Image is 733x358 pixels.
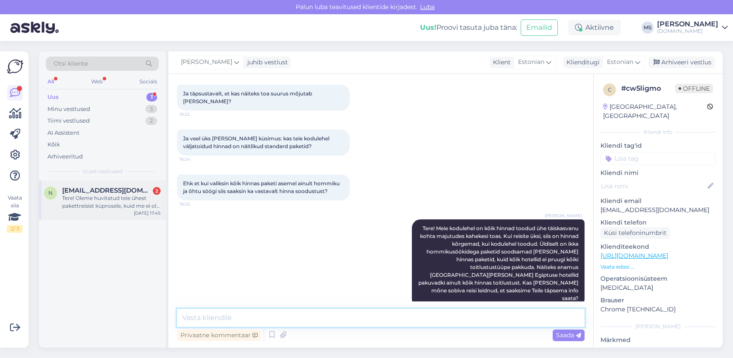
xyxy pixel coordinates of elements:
span: Ja veel üks [PERSON_NAME] küsimus: kas teie kodulehel väljatoidud hinnad on näitlikud standard pa... [183,135,331,149]
p: Kliendi nimi [600,168,716,177]
span: 16:22 [180,111,212,117]
div: Tiimi vestlused [47,117,90,125]
span: c [608,86,612,93]
p: Vaata edasi ... [600,263,716,271]
div: Privaatne kommentaar [177,329,261,341]
span: [PERSON_NAME] [545,212,582,219]
div: Klient [490,58,511,67]
div: 3 [145,105,157,114]
div: Arhiveeritud [47,152,83,161]
div: Web [89,76,104,87]
span: Tere! Meie kodulehel on kõik hinnad toodud ühe täiskasvanu kohta majutudes kahekesi toas. Kui rei... [418,225,580,301]
p: [MEDICAL_DATA] [600,283,716,292]
span: [PERSON_NAME] [181,57,232,67]
p: Klienditeekond [600,242,716,251]
span: Ehk et kui valiksin kõik hinnas paketi asemel ainult hommiku ja õhtu söögi siis saaksin ka vastav... [183,180,341,194]
p: Kliendi tag'id [600,141,716,150]
span: Estonian [607,57,633,67]
span: 16:26 [180,201,212,207]
input: Lisa tag [600,152,716,165]
span: 16:24 [180,156,212,162]
div: 1 [146,93,157,101]
span: Offline [675,84,713,93]
a: [URL][DOMAIN_NAME] [600,252,668,260]
div: Klienditugi [563,58,600,67]
b: Uus! [420,23,436,32]
p: Chrome [TECHNICAL_ID] [600,305,716,314]
div: Uus [47,93,59,101]
div: Vaata siia [7,194,22,233]
div: [GEOGRAPHIC_DATA], [GEOGRAPHIC_DATA] [603,102,707,120]
div: 2 [145,117,157,125]
p: [EMAIL_ADDRESS][DOMAIN_NAME] [600,206,716,215]
div: Kliendi info [600,128,716,136]
span: n [48,190,53,196]
p: Operatsioonisüsteem [600,274,716,283]
p: Kliendi telefon [600,218,716,227]
div: [DATE] 17:45 [134,210,161,216]
span: Otsi kliente [54,59,88,68]
div: 2 / 3 [7,225,22,233]
div: All [46,76,56,87]
div: Aktiivne [568,20,621,35]
span: Saada [556,331,581,339]
div: [PERSON_NAME] [657,21,718,28]
div: Arhiveeri vestlus [648,57,715,68]
div: Proovi tasuta juba täna: [420,22,517,33]
span: Luba [417,3,437,11]
div: [DOMAIN_NAME] [657,28,718,35]
div: Tere! Oleme huvitatud teie ühest pakettreisist küprosele, kuid me ei ole kursis kas grupipäringun... [62,194,161,210]
div: Küsi telefoninumbrit [600,227,670,239]
img: Askly Logo [7,58,23,75]
span: Estonian [518,57,544,67]
button: Emailid [521,19,558,36]
p: Märkmed [600,336,716,345]
div: Minu vestlused [47,105,90,114]
p: Kliendi email [600,196,716,206]
div: 2 [153,187,161,195]
div: juhib vestlust [244,58,288,67]
div: Kõik [47,140,60,149]
span: Ja täpsustavalt, et kas näiteks toa suurus mõjutab [PERSON_NAME]? [183,90,313,105]
span: natalikaha@gmail.com [62,187,152,194]
p: Brauser [600,296,716,305]
div: # cw5ligmo [621,83,675,94]
span: Uued vestlused [82,168,123,175]
a: [PERSON_NAME][DOMAIN_NAME] [657,21,728,35]
input: Lisa nimi [601,181,706,191]
div: AI Assistent [47,129,79,137]
div: MS [641,22,654,34]
div: [PERSON_NAME] [600,323,716,330]
div: Socials [138,76,159,87]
